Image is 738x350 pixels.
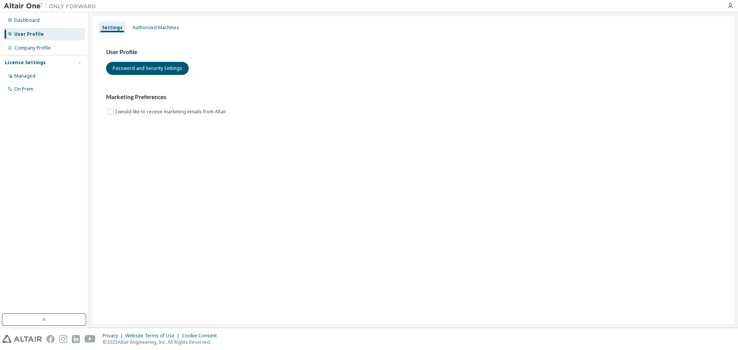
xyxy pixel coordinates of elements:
img: youtube.svg [85,335,96,343]
div: License Settings [5,60,46,66]
div: Cookie Consent [182,333,221,339]
div: Website Terms of Use [125,333,182,339]
label: I would like to receive marketing emails from Altair [115,107,228,116]
img: linkedin.svg [72,335,80,343]
div: Managed [14,73,35,79]
p: © 2025 Altair Engineering, Inc. All Rights Reserved. [103,339,221,345]
button: Password and Security Settings [106,62,189,75]
h3: User Profile [106,48,720,56]
h3: Marketing Preferences [106,93,720,101]
div: Privacy [103,333,125,339]
img: facebook.svg [47,335,55,343]
div: Settings [102,25,123,31]
img: Altair One [4,2,100,10]
div: User Profile [14,31,44,37]
img: instagram.svg [59,335,67,343]
div: Authorized Machines [133,25,179,31]
div: On Prem [14,86,33,92]
div: Company Profile [14,45,51,51]
div: Dashboard [14,17,40,23]
img: altair_logo.svg [2,335,42,343]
